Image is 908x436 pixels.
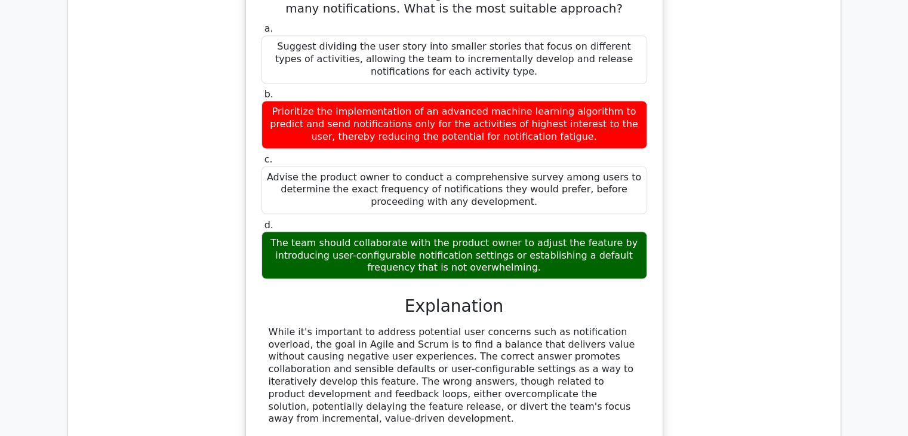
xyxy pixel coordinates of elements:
[264,219,273,230] span: d.
[264,153,273,165] span: c.
[261,231,647,279] div: The team should collaborate with the product owner to adjust the feature by introducing user-conf...
[261,166,647,214] div: Advise the product owner to conduct a comprehensive survey among users to determine the exact fre...
[269,326,640,425] div: While it's important to address potential user concerns such as notification overload, the goal i...
[264,88,273,100] span: b.
[261,100,647,148] div: Prioritize the implementation of an advanced machine learning algorithm to predict and send notif...
[261,35,647,83] div: Suggest dividing the user story into smaller stories that focus on different types of activities,...
[269,296,640,316] h3: Explanation
[264,23,273,34] span: a.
